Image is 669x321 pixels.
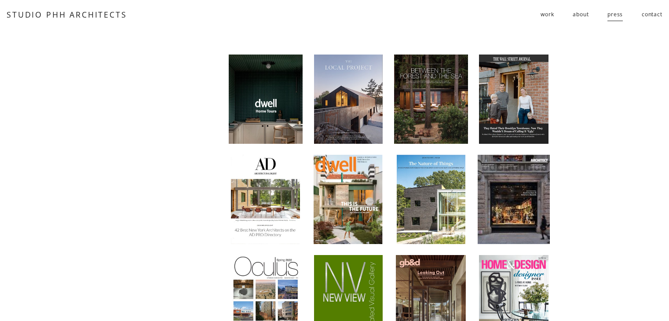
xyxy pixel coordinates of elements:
a: press [607,7,623,22]
span: work [541,8,554,21]
a: STUDIO PHH ARCHITECTS [7,9,127,20]
a: folder dropdown [541,7,554,22]
a: about [573,7,589,22]
a: contact [642,7,662,22]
